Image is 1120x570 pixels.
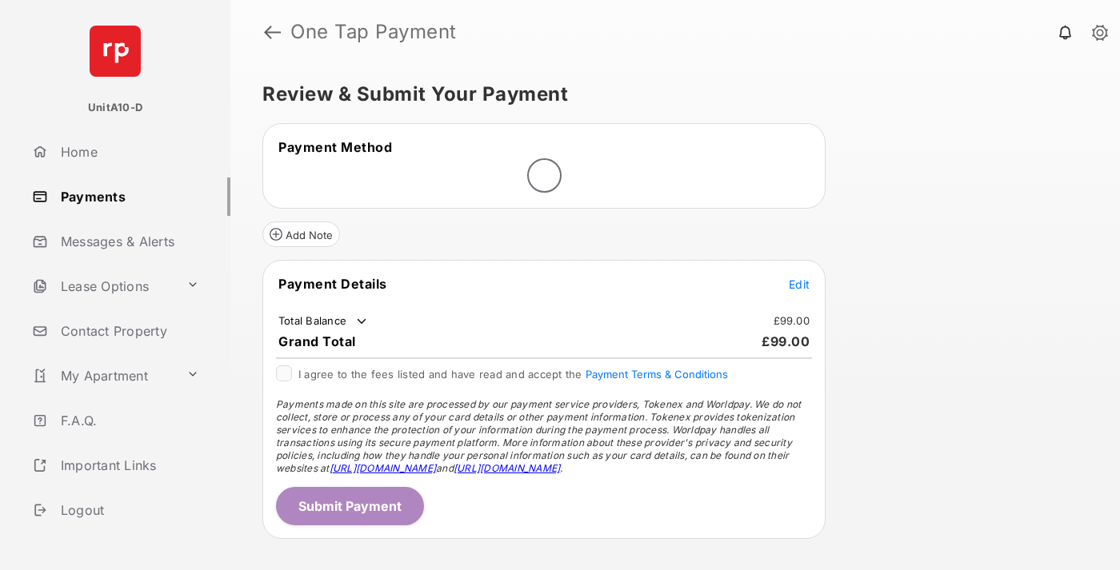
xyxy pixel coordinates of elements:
h5: Review & Submit Your Payment [262,85,1075,104]
span: Payment Details [278,276,387,292]
a: Important Links [26,446,206,484]
a: Messages & Alerts [26,222,230,261]
span: I agree to the fees listed and have read and accept the [298,368,728,381]
img: svg+xml;base64,PHN2ZyB4bWxucz0iaHR0cDovL3d3dy53My5vcmcvMjAwMC9zdmciIHdpZHRoPSI2NCIgaGVpZ2h0PSI2NC... [90,26,141,77]
button: Edit [789,276,810,292]
a: [URL][DOMAIN_NAME] [454,462,560,474]
span: £99.00 [762,333,810,349]
a: Payments [26,177,230,216]
a: Contact Property [26,312,230,350]
button: I agree to the fees listed and have read and accept the [586,368,728,381]
a: Lease Options [26,267,180,305]
a: Logout [26,491,230,529]
strong: One Tap Payment [290,22,457,42]
a: My Apartment [26,357,180,395]
p: UnitA10-D [88,100,142,116]
a: [URL][DOMAIN_NAME] [330,462,436,474]
a: Home [26,133,230,171]
button: Add Note [262,221,340,247]
td: Total Balance [278,313,370,329]
td: £99.00 [773,313,811,328]
span: Payments made on this site are processed by our payment service providers, Tokenex and Worldpay. ... [276,398,801,474]
span: Edit [789,277,810,291]
a: F.A.Q. [26,401,230,440]
span: Grand Total [278,333,356,349]
span: Payment Method [278,139,392,155]
button: Submit Payment [276,487,424,525]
